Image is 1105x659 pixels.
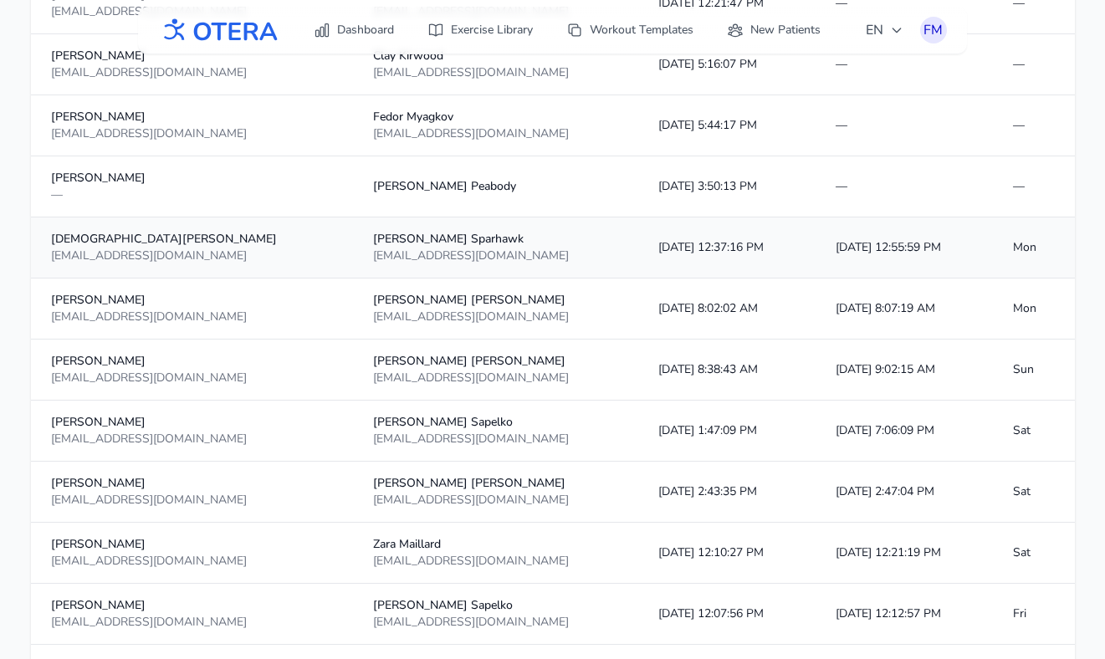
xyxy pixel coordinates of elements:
td: [DATE] 5:16:07 PM [638,34,816,95]
td: [DATE] 2:43:35 PM [638,462,816,523]
td: [DATE] 5:44:17 PM [638,95,816,156]
div: [PERSON_NAME] [51,353,333,370]
span: EN [866,20,903,40]
td: [DATE] 8:02:02 AM [638,278,816,340]
div: [PERSON_NAME] [51,109,333,125]
div: [PERSON_NAME] [51,292,333,309]
td: — [816,156,993,217]
div: [PERSON_NAME] [PERSON_NAME] [373,475,618,492]
div: Clay Kirwood [373,48,618,64]
div: Fedor Myagkov [373,109,618,125]
td: [DATE] 12:37:16 PM [638,217,816,278]
td: [DATE] 8:38:43 AM [638,340,816,401]
div: [EMAIL_ADDRESS][DOMAIN_NAME] [51,64,333,81]
div: [EMAIL_ADDRESS][DOMAIN_NAME] [373,553,618,570]
td: [DATE] 7:06:09 PM [816,401,993,462]
a: Workout Templates [556,15,703,45]
td: Sat [993,401,1075,462]
td: Mon [993,278,1075,340]
td: [DATE] 2:47:04 PM [816,462,993,523]
div: [EMAIL_ADDRESS][DOMAIN_NAME] [51,125,333,142]
div: [EMAIL_ADDRESS][DOMAIN_NAME] [373,248,618,264]
div: [EMAIL_ADDRESS][DOMAIN_NAME] [373,125,618,142]
td: — [816,95,993,156]
td: — [993,34,1075,95]
td: Sat [993,462,1075,523]
td: [DATE] 8:07:19 AM [816,278,993,340]
td: Fri [993,584,1075,645]
div: [EMAIL_ADDRESS][DOMAIN_NAME] [51,492,333,508]
div: [EMAIL_ADDRESS][DOMAIN_NAME] [373,614,618,631]
td: [DATE] 12:12:57 PM [816,584,993,645]
td: — [993,156,1075,217]
div: [EMAIL_ADDRESS][DOMAIN_NAME] [373,431,618,447]
div: Zara Maillard [373,536,618,553]
div: [EMAIL_ADDRESS][DOMAIN_NAME] [51,431,333,447]
div: [PERSON_NAME] Sapelko [373,597,618,614]
div: [EMAIL_ADDRESS][DOMAIN_NAME] [373,309,618,325]
td: [DATE] 12:21:19 PM [816,523,993,584]
div: [PERSON_NAME] [51,597,333,614]
div: [EMAIL_ADDRESS][DOMAIN_NAME] [373,3,618,20]
td: [DATE] 12:10:27 PM [638,523,816,584]
div: — [51,186,333,203]
td: Sun [993,340,1075,401]
div: [PERSON_NAME] Peabody [373,178,618,195]
td: [DATE] 9:02:15 AM [816,340,993,401]
a: New Patients [717,15,831,45]
div: [PERSON_NAME] Sparhawk [373,231,618,248]
td: [DATE] 3:50:13 PM [638,156,816,217]
td: [DATE] 12:07:56 PM [638,584,816,645]
div: [PERSON_NAME] [51,170,333,186]
td: [DATE] 1:47:09 PM [638,401,816,462]
div: [EMAIL_ADDRESS][DOMAIN_NAME] [373,64,618,81]
div: [DEMOGRAPHIC_DATA][PERSON_NAME] [51,231,333,248]
div: [PERSON_NAME] [PERSON_NAME] [373,353,618,370]
div: [PERSON_NAME] [PERSON_NAME] [373,292,618,309]
img: OTERA logo [158,12,279,49]
div: [EMAIL_ADDRESS][DOMAIN_NAME] [373,370,618,386]
div: [EMAIL_ADDRESS][DOMAIN_NAME] [51,3,333,20]
a: Exercise Library [417,15,543,45]
a: Dashboard [304,15,404,45]
div: [PERSON_NAME] [51,536,333,553]
td: — [816,34,993,95]
div: [EMAIL_ADDRESS][DOMAIN_NAME] [373,492,618,508]
button: EN [856,13,913,47]
div: [EMAIL_ADDRESS][DOMAIN_NAME] [51,553,333,570]
td: — [993,95,1075,156]
td: Sat [993,523,1075,584]
td: Mon [993,217,1075,278]
div: [EMAIL_ADDRESS][DOMAIN_NAME] [51,370,333,386]
div: [PERSON_NAME] Sapelko [373,414,618,431]
div: [PERSON_NAME] [51,475,333,492]
td: [DATE] 12:55:59 PM [816,217,993,278]
button: FM [920,17,947,43]
div: [PERSON_NAME] [51,48,333,64]
div: [EMAIL_ADDRESS][DOMAIN_NAME] [51,309,333,325]
div: [EMAIL_ADDRESS][DOMAIN_NAME] [51,614,333,631]
div: [PERSON_NAME] [51,414,333,431]
div: [EMAIL_ADDRESS][DOMAIN_NAME] [51,248,333,264]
